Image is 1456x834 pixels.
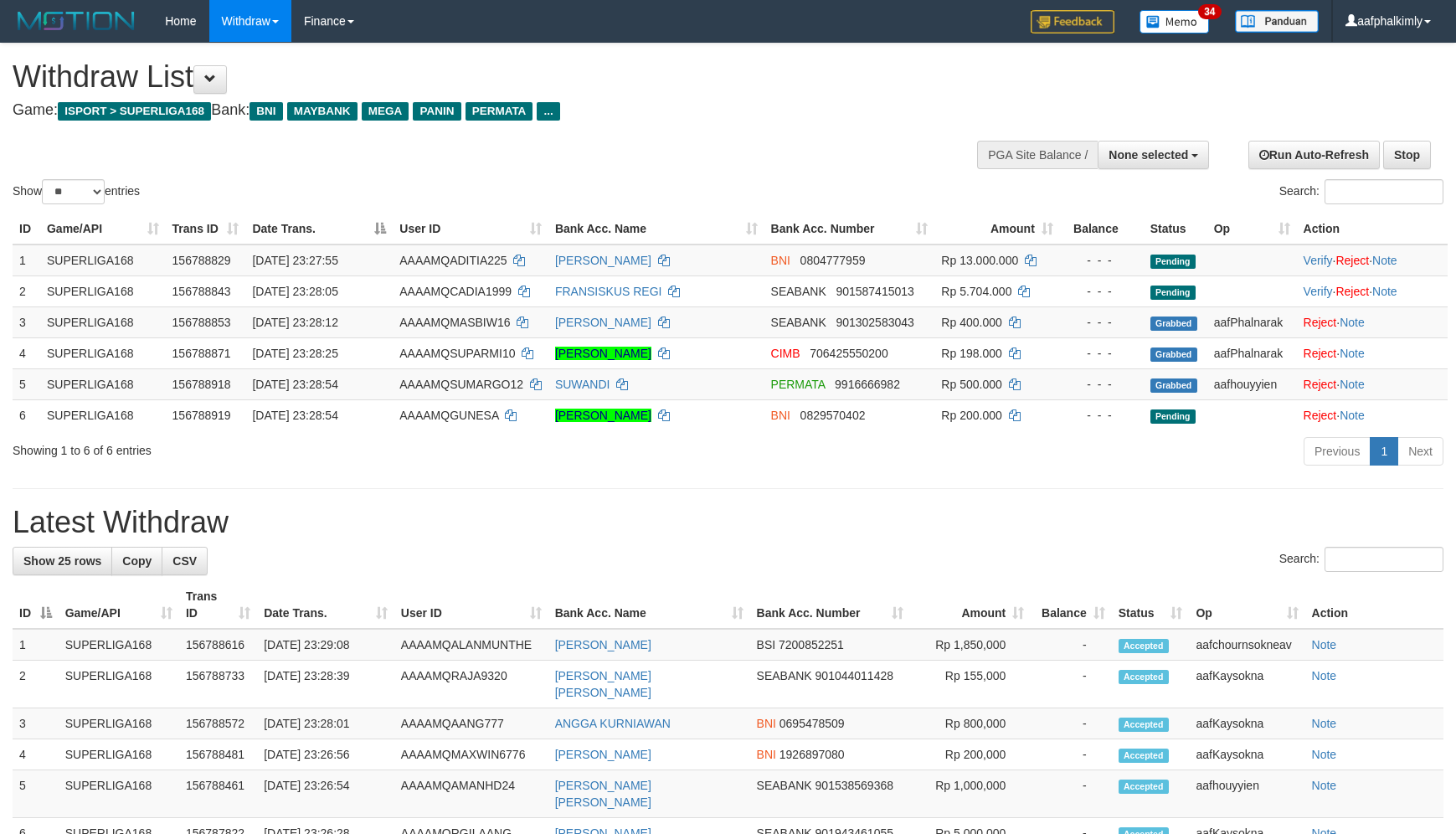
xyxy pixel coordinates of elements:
td: - [1031,739,1111,770]
span: 156788918 [172,378,231,391]
div: PGA Site Balance / [977,141,1098,169]
span: Rp 500.000 [941,378,1001,391]
th: Bank Acc. Name: activate to sort column ascending [548,581,750,629]
th: Bank Acc. Number: activate to sort column ascending [764,214,935,245]
td: · [1297,399,1448,430]
a: 1 [1370,437,1398,466]
td: 156788461 [179,770,257,818]
a: ANGGA KURNIAWAN [555,717,671,730]
td: SUPERLIGA168 [59,629,179,661]
th: Trans ID: activate to sort column ascending [166,214,246,245]
td: aafKaysokna [1189,739,1304,770]
span: PERMATA [771,378,826,391]
td: 6 [13,399,40,430]
td: · [1297,306,1448,337]
th: Action [1305,581,1443,629]
a: Note [1312,669,1337,682]
td: 156788616 [179,629,257,661]
th: Balance [1060,214,1144,245]
span: AAAAMQCADIA1999 [399,285,512,298]
td: 5 [13,770,59,818]
span: Rp 198.000 [941,347,1001,360]
span: ... [537,102,559,121]
td: aafPhalnarak [1207,306,1297,337]
a: Copy [111,547,162,575]
input: Search: [1325,179,1443,204]
span: SEABANK [757,669,812,682]
span: PERMATA [466,102,533,121]
a: [PERSON_NAME] [555,347,651,360]
span: Show 25 rows [23,554,101,568]
a: Note [1312,717,1337,730]
span: Grabbed [1150,347,1197,362]
a: Show 25 rows [13,547,112,575]
span: SEABANK [757,779,812,792]
a: Reject [1304,347,1337,360]
a: Previous [1304,437,1371,466]
td: 1 [13,629,59,661]
img: MOTION_logo.png [13,8,140,33]
span: [DATE] 23:28:05 [252,285,337,298]
a: Run Auto-Refresh [1248,141,1380,169]
a: [PERSON_NAME] [555,638,651,651]
span: Copy 0804777959 to clipboard [800,254,866,267]
span: Copy 706425550200 to clipboard [810,347,887,360]
td: aafKaysokna [1189,661,1304,708]
a: Verify [1304,254,1333,267]
a: Note [1312,779,1337,792]
td: 2 [13,661,59,708]
td: SUPERLIGA168 [40,368,166,399]
td: · · [1297,245,1448,276]
a: Note [1372,285,1397,298]
th: Op: activate to sort column ascending [1207,214,1297,245]
input: Search: [1325,547,1443,572]
th: Bank Acc. Name: activate to sort column ascending [548,214,764,245]
th: Amount: activate to sort column ascending [934,214,1059,245]
td: aafchournsokneav [1189,629,1304,661]
span: Accepted [1119,670,1169,684]
td: - [1031,708,1111,739]
td: SUPERLIGA168 [59,739,179,770]
a: Note [1340,316,1365,329]
span: BNI [771,254,790,267]
td: aafKaysokna [1189,708,1304,739]
td: SUPERLIGA168 [59,708,179,739]
td: · [1297,337,1448,368]
span: [DATE] 23:28:54 [252,378,337,391]
td: 4 [13,739,59,770]
td: - [1031,661,1111,708]
td: SUPERLIGA168 [40,399,166,430]
div: - - - [1067,407,1137,424]
td: 156788572 [179,708,257,739]
td: 156788733 [179,661,257,708]
td: AAAAMQRAJA9320 [394,661,548,708]
span: [DATE] 23:28:12 [252,316,337,329]
td: SUPERLIGA168 [59,770,179,818]
span: Copy 0695478509 to clipboard [779,717,845,730]
span: BNI [757,717,776,730]
span: 156788919 [172,409,231,422]
td: 5 [13,368,40,399]
th: Action [1297,214,1448,245]
span: Pending [1150,286,1196,300]
button: None selected [1098,141,1209,169]
td: 3 [13,306,40,337]
div: - - - [1067,345,1137,362]
a: Note [1340,409,1365,422]
td: 2 [13,275,40,306]
th: Status [1144,214,1207,245]
span: Grabbed [1150,317,1197,331]
td: SUPERLIGA168 [40,306,166,337]
a: Next [1397,437,1443,466]
th: Amount: activate to sort column ascending [910,581,1031,629]
span: Rp 400.000 [941,316,1001,329]
th: ID [13,214,40,245]
span: MEGA [362,102,409,121]
a: [PERSON_NAME] [555,748,651,761]
a: FRANSISKUS REGI [555,285,662,298]
td: 3 [13,708,59,739]
span: [DATE] 23:28:25 [252,347,337,360]
div: - - - [1067,314,1137,331]
span: Copy 901302583043 to clipboard [836,316,913,329]
td: SUPERLIGA168 [40,337,166,368]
